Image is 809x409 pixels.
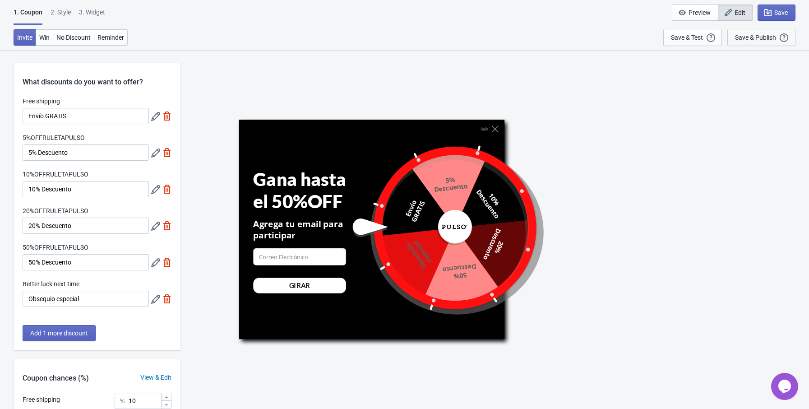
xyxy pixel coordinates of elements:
img: delete.svg [162,185,171,194]
label: Free shipping [23,97,60,106]
input: Correo Electrónico [253,248,346,265]
label: 5%OFFRULETAPULSO [23,133,85,142]
div: Agrega tu email para participar [253,218,346,242]
input: Chance [128,393,161,409]
div: 2 . Style [51,8,71,23]
div: Gana hasta el 50%OFF [253,168,365,212]
label: 50%OFFRULETAPULSO [23,243,88,252]
iframe: chat widget [771,373,800,400]
img: delete.svg [162,294,171,303]
button: Edit [718,5,753,21]
span: Preview [689,9,711,16]
span: Win [39,34,50,41]
div: Free shipping [23,395,60,404]
label: 10%OFFRULETAPULSO [23,170,88,179]
img: delete.svg [162,258,171,267]
img: delete.svg [162,221,171,230]
span: Add 1 more discount [30,330,88,337]
span: No Discount [56,34,91,41]
button: Add 1 more discount [23,325,96,341]
img: delete.svg [162,148,171,157]
label: Better luck next time [23,279,79,288]
span: Edit [735,9,745,16]
div: Save & Publish [735,34,776,41]
button: Reminder [94,29,128,46]
div: Salir [481,126,488,131]
button: Win [36,29,53,46]
div: View & Edit [131,373,180,382]
div: 3. Widget [79,8,105,23]
button: No Discount [53,29,94,46]
span: Save [774,9,788,16]
span: Invite [17,34,32,41]
button: Preview [672,5,718,21]
div: GIRAR [289,281,310,290]
button: Save & Publish [727,29,795,46]
div: % [120,395,125,406]
button: Save [758,5,795,21]
span: Reminder [97,34,124,41]
button: Invite [14,29,36,46]
div: 1. Coupon [14,8,42,25]
label: 20%OFFRULETAPULSO [23,206,88,215]
div: Save & Test [671,34,703,41]
button: Save & Test [663,29,722,46]
div: Coupon chances (%) [14,373,98,384]
img: delete.svg [162,112,171,121]
div: What discounts do you want to offer? [14,63,180,88]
